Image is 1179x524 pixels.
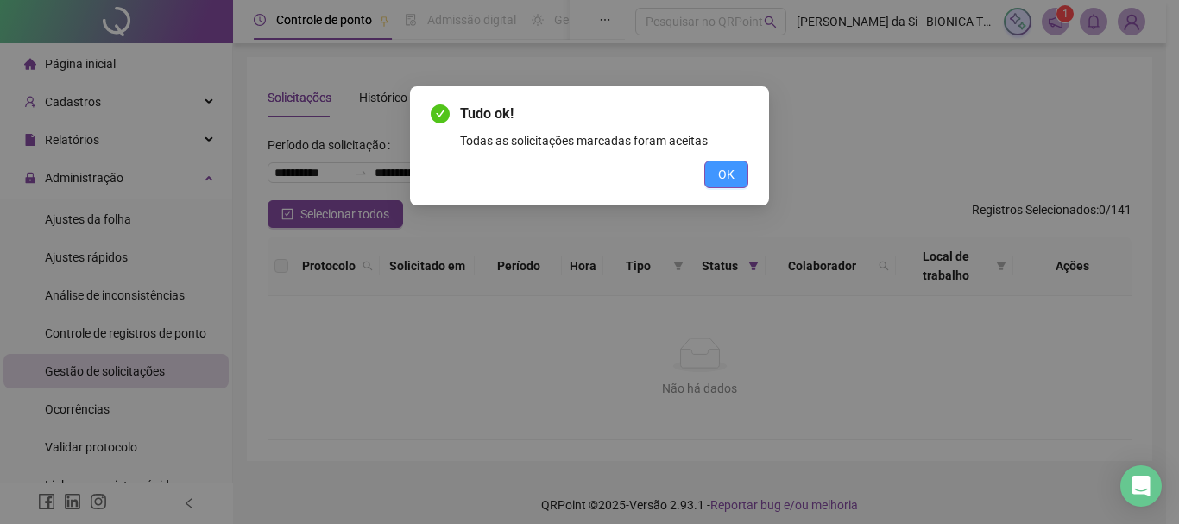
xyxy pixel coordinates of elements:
span: check-circle [431,104,450,123]
button: OK [704,161,748,188]
div: Open Intercom Messenger [1120,465,1162,507]
div: Todas as solicitações marcadas foram aceitas [460,131,748,150]
span: Tudo ok! [460,104,748,124]
span: OK [718,165,735,184]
